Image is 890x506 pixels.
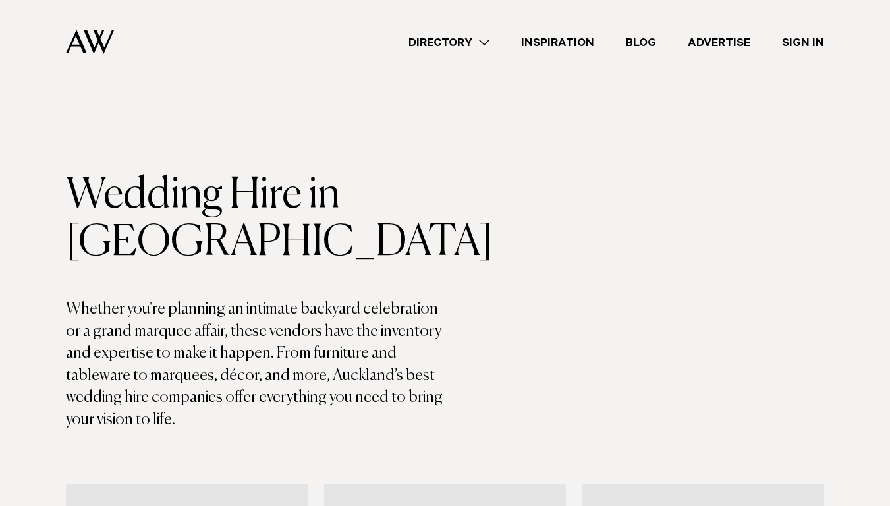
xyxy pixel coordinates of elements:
[66,298,445,432] p: Whether you're planning an intimate backyard celebration or a grand marquee affair, these vendors...
[66,30,114,54] img: Auckland Weddings Logo
[66,172,445,267] h1: Wedding Hire in [GEOGRAPHIC_DATA]
[610,34,672,51] a: Blog
[766,34,840,51] a: Sign In
[672,34,766,51] a: Advertise
[505,34,610,51] a: Inspiration
[393,34,505,51] a: Directory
